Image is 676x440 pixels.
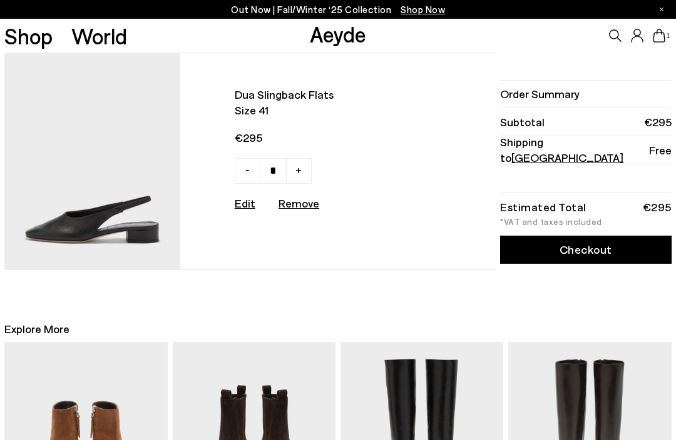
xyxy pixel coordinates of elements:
[235,196,255,210] a: Edit
[286,158,312,184] a: +
[500,202,586,211] div: Estimated Total
[500,236,671,264] a: Checkout
[649,142,672,158] span: Free
[231,2,445,17] p: Out Now | Fall/Winter ‘25 Collection
[665,32,672,39] span: 1
[235,158,260,184] a: -
[71,25,127,47] a: World
[235,102,426,118] span: Size 41
[295,162,302,177] span: +
[401,4,445,15] span: Navigate to /collections/new-in
[500,217,671,226] div: *VAT and taxes included
[235,130,426,146] span: €295
[279,196,319,210] u: Remove
[310,21,366,47] a: Aeyde
[643,202,672,211] div: €295
[644,114,672,130] span: €295
[235,87,426,102] span: Dua slingback flats
[245,162,250,177] span: -
[511,151,623,164] span: [GEOGRAPHIC_DATA]
[500,80,671,108] li: Order Summary
[4,53,180,269] img: AEYDE-DUA-NAPPA-LEATHER-BLACK-1_580x.jpg
[653,29,665,42] a: 1
[500,134,648,166] span: Shipping to
[500,108,671,136] li: Subtotal
[4,25,53,47] a: Shop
